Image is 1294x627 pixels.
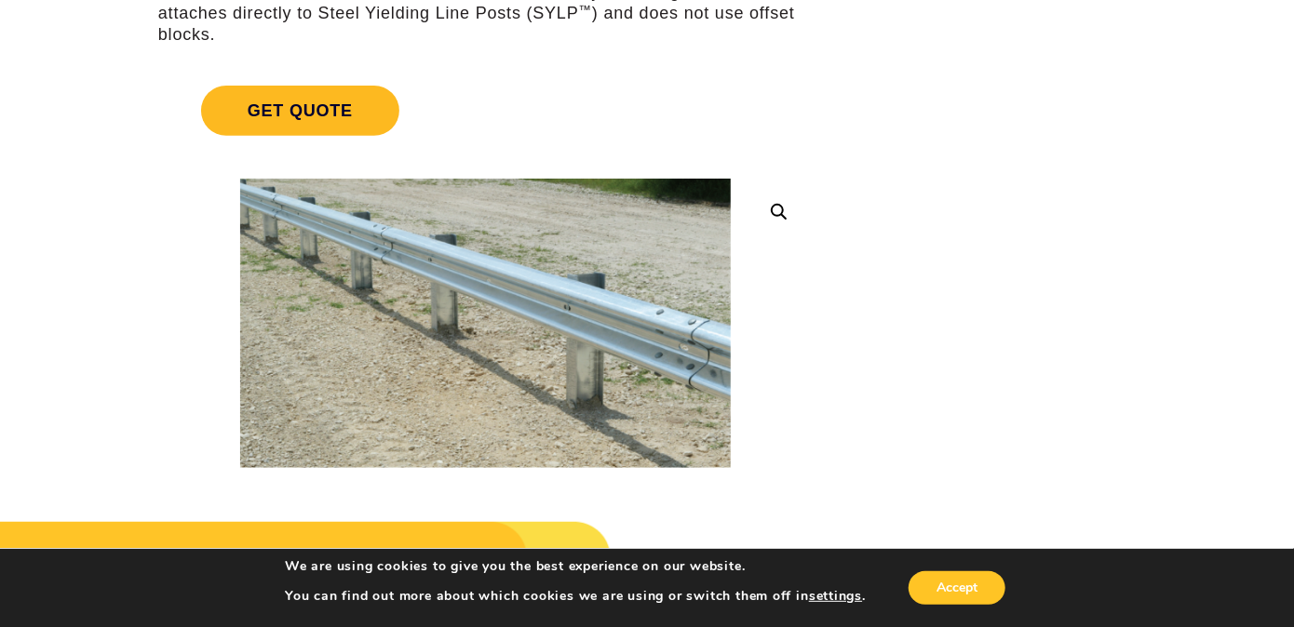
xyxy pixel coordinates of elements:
[909,571,1005,605] button: Accept
[579,3,592,17] sup: ™
[809,588,862,605] button: settings
[285,558,866,575] p: We are using cookies to give you the best experience on our website.
[285,588,866,605] p: You can find out more about which cookies we are using or switch them off in .
[201,86,399,136] span: Get Quote
[158,63,813,158] a: Get Quote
